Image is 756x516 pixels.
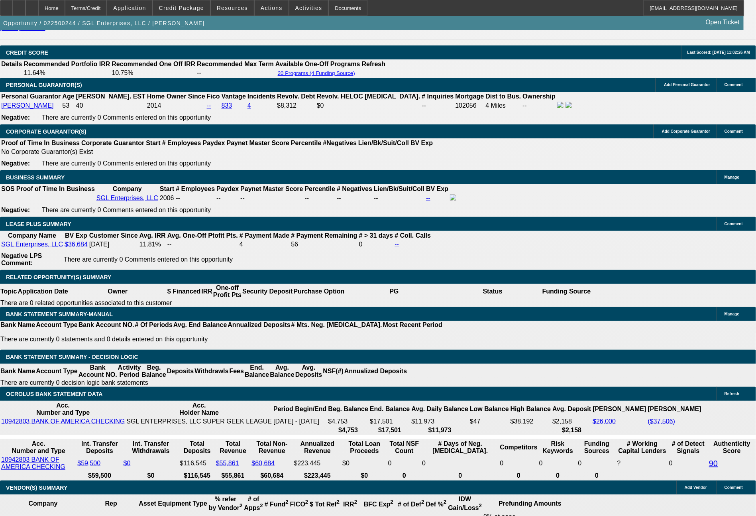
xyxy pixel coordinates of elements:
[725,129,743,134] span: Comment
[196,69,274,77] td: --
[422,456,499,471] td: 0
[209,496,243,511] b: % refer by Vendor
[411,402,469,417] th: Avg. Daily Balance
[499,500,562,507] b: Prefunding Amounts
[16,185,95,193] th: Proof of Time In Business
[69,284,167,299] th: Owner
[725,83,743,87] span: Comment
[126,402,272,417] th: Acc. Holder Name
[126,418,272,425] td: SGL ENTERPRISES, LLC SUPER GEEK LEAGUE
[255,0,289,16] button: Actions
[216,460,239,467] a: $55,861
[395,241,399,248] a: --
[486,93,521,100] b: Dist to Bus.
[176,185,215,192] b: # Employees
[552,402,591,417] th: Avg. Deposit
[662,129,710,134] span: Add Corporate Guarantor
[160,185,174,192] b: Start
[323,140,357,146] b: #Negatives
[265,501,289,508] b: # Fund
[176,195,180,201] span: --
[592,402,646,417] th: [PERSON_NAME]
[369,402,410,417] th: End. Balance
[240,503,242,509] sup: 2
[23,69,110,77] td: 11.64%
[617,440,668,455] th: # Working Capital Lenders
[78,364,118,379] th: Bank Account NO.
[179,472,214,480] th: $116,545
[244,364,269,379] th: End. Balance
[410,140,433,146] b: BV Exp
[260,503,263,509] sup: 2
[310,501,340,508] b: $ Tot Ref
[469,418,509,425] td: $47
[539,456,577,471] td: 0
[566,102,572,108] img: linkedin-icon.png
[1,252,42,266] b: Negative LPS Comment:
[510,418,551,425] td: $38,192
[291,240,357,248] td: 56
[500,472,538,480] th: 0
[42,114,211,121] span: There are currently 0 Comments entered on this opportunity
[291,232,357,239] b: # Payment Remaining
[162,140,201,146] b: # Employees
[422,472,499,480] th: 0
[207,93,220,100] b: Fico
[227,321,291,329] th: Annualized Deposits
[305,499,308,505] sup: 2
[388,456,421,471] td: 0
[709,440,755,455] th: Authenticity Score
[179,456,214,471] td: $116,545
[173,321,228,329] th: Avg. End Balance
[28,500,57,507] b: Company
[216,440,251,455] th: Total Revenue
[552,426,591,434] th: $2,158
[328,418,369,425] td: $4,753
[65,241,88,248] a: $36,684
[211,0,254,16] button: Resources
[669,440,708,455] th: # of Detect Signals
[522,101,556,110] td: --
[240,232,289,239] b: # Payment Made
[500,456,538,471] td: 0
[6,354,138,360] span: Bank Statement Summary - Decision Logic
[147,93,205,100] b: Home Owner Since
[277,101,316,110] td: $8,312
[648,418,675,425] a: ($37,506)
[1,207,30,213] b: Negative:
[216,185,239,192] b: Paydex
[251,440,293,455] th: Total Non-Revenue
[578,440,616,455] th: Funding Sources
[217,5,248,11] span: Resources
[153,0,210,16] button: Credit Package
[76,93,145,100] b: [PERSON_NAME]. EST
[500,440,538,455] th: Competitors
[1,418,125,425] a: 10942803 BANK OF AMERICA CHECKING
[285,499,288,505] sup: 2
[247,102,251,109] a: 4
[510,402,551,417] th: High Balance
[0,336,442,343] p: There are currently 0 statements and 0 details entered on this opportunity
[167,232,238,239] b: Avg. One-Off Ptofit Pts.
[179,440,214,455] th: Total Deposits
[113,185,142,192] b: Company
[364,501,393,508] b: BFC Exp
[146,140,160,146] b: Start
[240,195,303,202] div: --
[139,240,166,248] td: 11.81%
[725,485,743,490] span: Comment
[244,496,263,511] b: # of Apps
[337,185,372,192] b: # Negatives
[578,472,616,480] th: 0
[6,311,113,317] span: BANK STATEMENT SUMMARY-MANUAL
[485,101,522,110] td: 4 Miles
[293,284,345,299] th: Purchase Option
[251,472,293,480] th: $60,684
[359,232,393,239] b: # > 31 days
[167,284,201,299] th: $ Financed
[664,83,710,87] span: Add Personal Guarantor
[113,5,146,11] span: Application
[725,175,739,179] span: Manage
[229,364,244,379] th: Fees
[422,440,499,455] th: # Days of Neg. [MEDICAL_DATA].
